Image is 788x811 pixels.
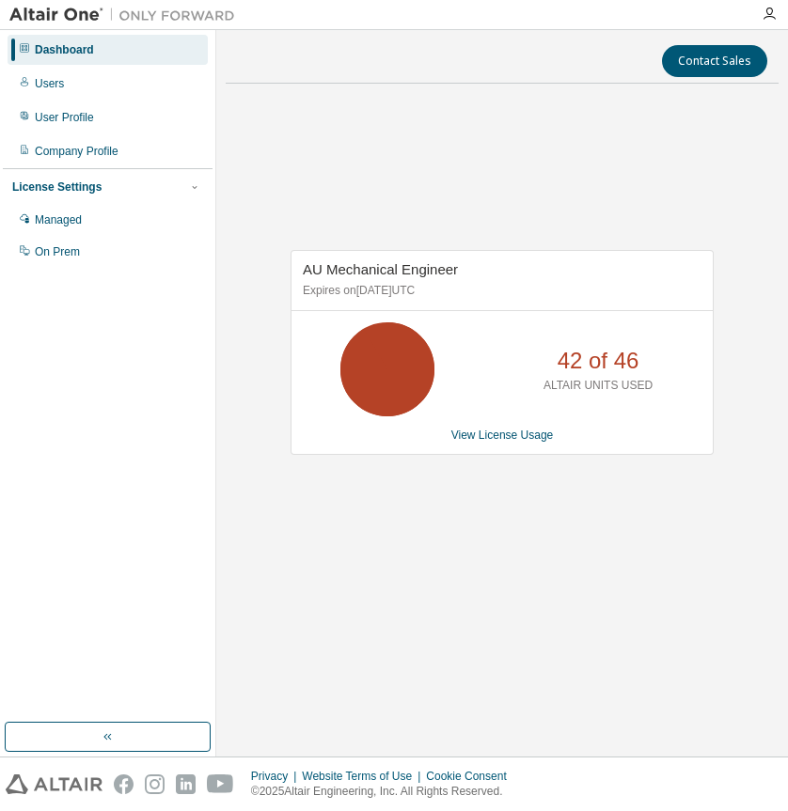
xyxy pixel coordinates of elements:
[176,774,196,794] img: linkedin.svg
[544,378,653,394] p: ALTAIR UNITS USED
[303,283,697,299] p: Expires on [DATE] UTC
[35,212,82,227] div: Managed
[35,110,94,125] div: User Profile
[9,6,244,24] img: Altair One
[558,345,639,377] p: 42 of 46
[12,179,102,195] div: License Settings
[251,784,518,800] p: © 2025 Altair Engineering, Inc. All Rights Reserved.
[303,261,458,277] span: AU Mechanical Engineer
[251,769,302,784] div: Privacy
[426,769,517,784] div: Cookie Consent
[145,774,165,794] img: instagram.svg
[302,769,426,784] div: Website Terms of Use
[35,42,94,57] div: Dashboard
[451,429,554,442] a: View License Usage
[35,244,80,259] div: On Prem
[207,774,234,794] img: youtube.svg
[35,76,64,91] div: Users
[35,144,118,159] div: Company Profile
[6,774,102,794] img: altair_logo.svg
[662,45,767,77] button: Contact Sales
[114,774,134,794] img: facebook.svg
